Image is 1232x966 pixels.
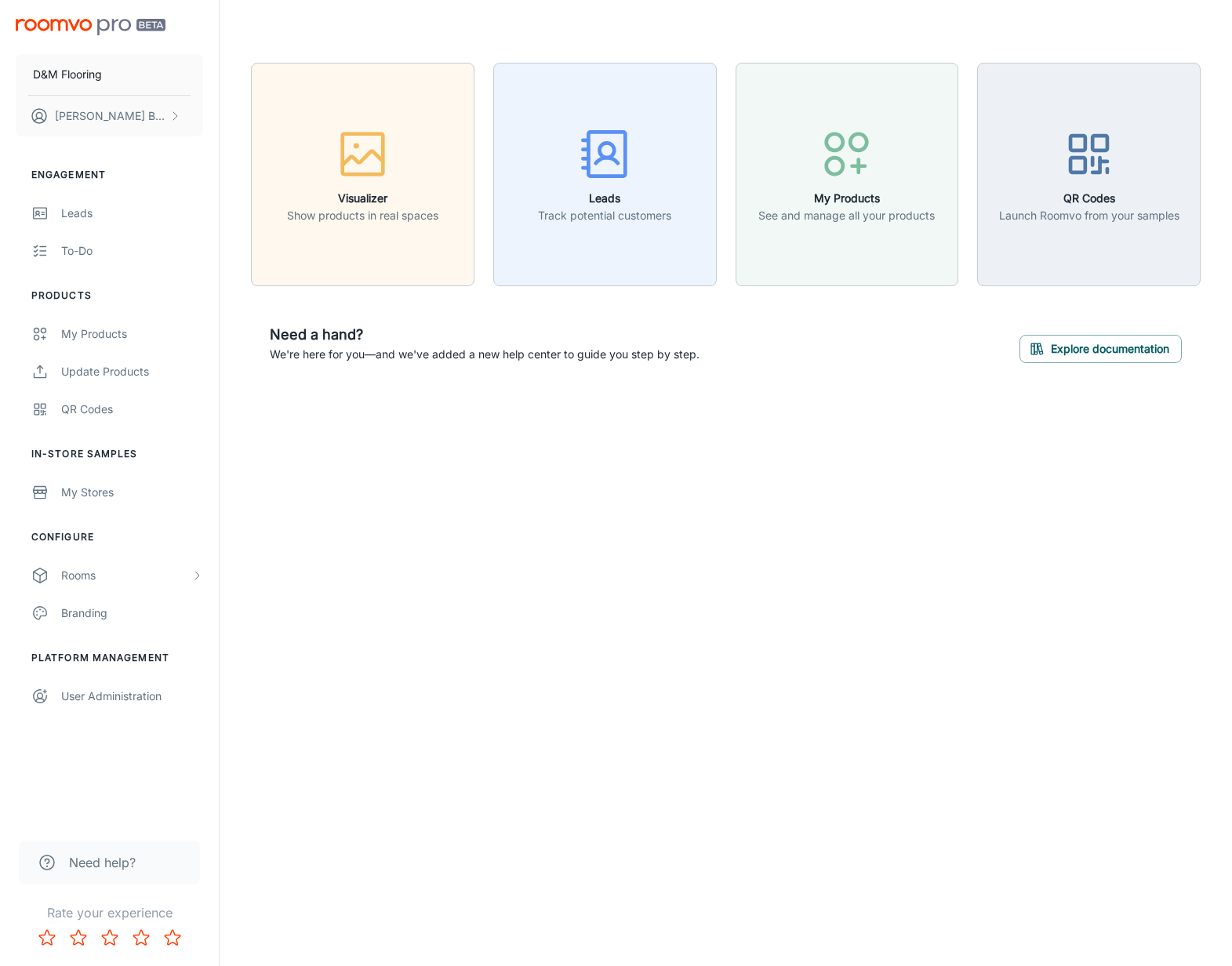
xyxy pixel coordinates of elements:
[270,346,700,363] p: We're here for you—and we've added a new help center to guide you step by step.
[16,19,165,35] img: Roomvo PRO Beta
[61,205,203,222] div: Leads
[61,401,203,418] div: QR Codes
[61,363,203,380] div: Update Products
[1019,335,1182,363] button: Explore documentation
[287,190,438,207] h6: Visualizer
[55,107,165,125] p: [PERSON_NAME] Bunkhong
[251,63,474,286] button: VisualizerShow products in real spaces
[287,207,438,224] p: Show products in real spaces
[538,190,671,207] h6: Leads
[999,190,1179,207] h6: QR Codes
[758,207,935,224] p: See and manage all your products
[16,54,203,95] button: D&M Flooring
[977,63,1201,286] button: QR CodesLaunch Roomvo from your samples
[16,96,203,136] button: [PERSON_NAME] Bunkhong
[33,66,102,83] p: D&M Flooring
[1019,340,1182,355] a: Explore documentation
[493,63,717,286] button: LeadsTrack potential customers
[999,207,1179,224] p: Launch Roomvo from your samples
[736,165,959,181] a: My ProductsSee and manage all your products
[493,165,717,181] a: LeadsTrack potential customers
[736,63,959,286] button: My ProductsSee and manage all your products
[61,242,203,260] div: To-do
[270,324,700,346] h6: Need a hand?
[758,190,935,207] h6: My Products
[61,325,203,343] div: My Products
[538,207,671,224] p: Track potential customers
[977,165,1201,181] a: QR CodesLaunch Roomvo from your samples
